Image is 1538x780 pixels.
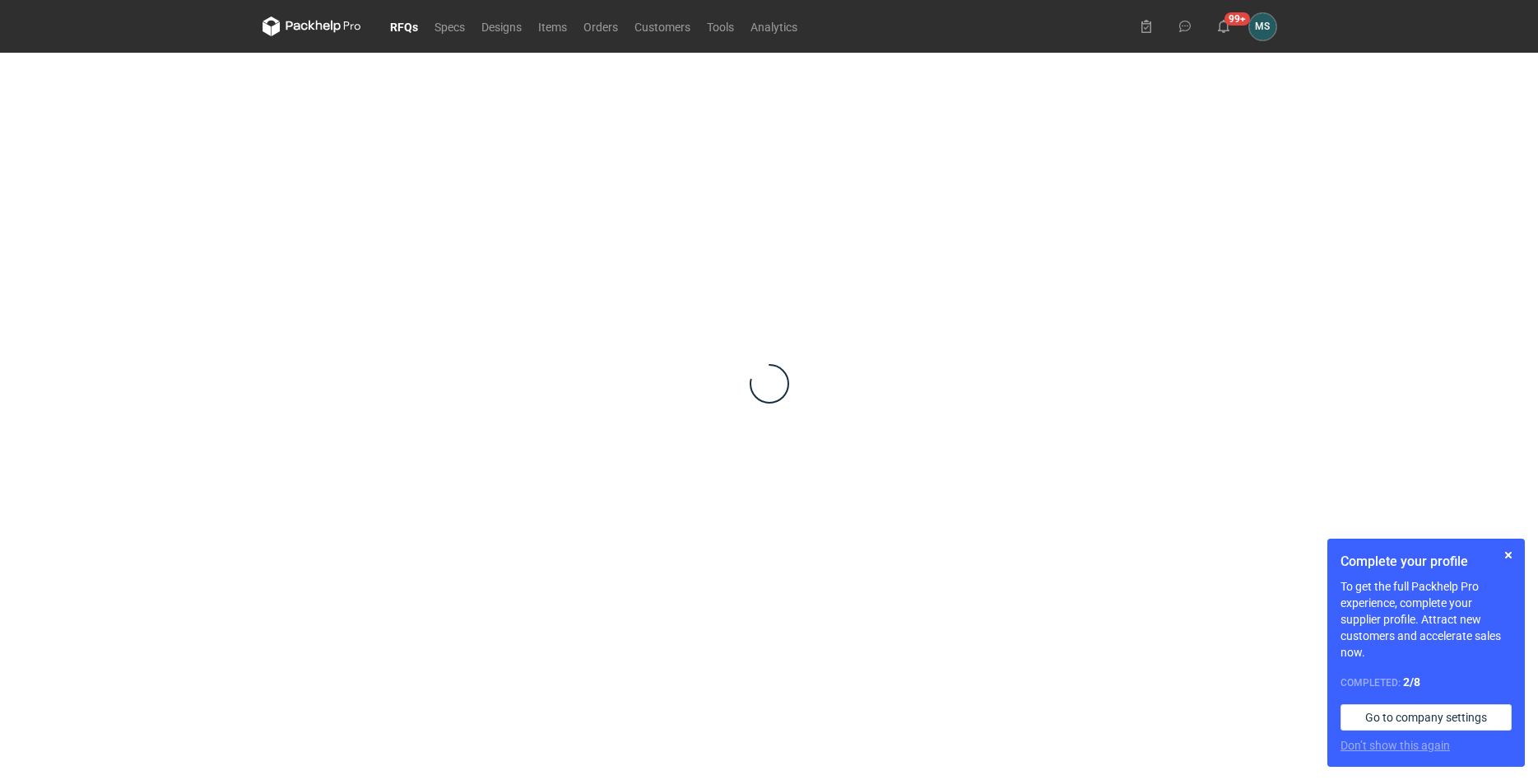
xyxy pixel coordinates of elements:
[1341,674,1512,691] div: Completed:
[382,16,426,36] a: RFQs
[699,16,742,36] a: Tools
[1249,13,1276,40] div: Michał Sokołowski
[1341,578,1512,661] p: To get the full Packhelp Pro experience, complete your supplier profile. Attract new customers an...
[1341,704,1512,731] a: Go to company settings
[575,16,626,36] a: Orders
[1499,545,1518,565] button: Skip for now
[1249,13,1276,40] button: MS
[1341,552,1512,572] h1: Complete your profile
[530,16,575,36] a: Items
[1341,737,1450,754] button: Don’t show this again
[626,16,699,36] a: Customers
[473,16,530,36] a: Designs
[263,16,361,36] svg: Packhelp Pro
[426,16,473,36] a: Specs
[1210,13,1237,40] button: 99+
[742,16,806,36] a: Analytics
[1403,675,1420,689] strong: 2 / 8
